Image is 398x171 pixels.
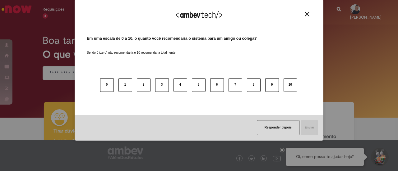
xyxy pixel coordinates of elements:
[176,11,222,19] img: Logo Ambevtech
[284,78,297,92] button: 10
[137,78,150,92] button: 2
[210,78,224,92] button: 6
[118,78,132,92] button: 1
[303,11,311,17] button: Close
[229,78,242,92] button: 7
[87,36,257,42] label: Em uma escala de 0 a 10, o quanto você recomendaria o sistema para um amigo ou colega?
[100,78,114,92] button: 0
[192,78,206,92] button: 5
[174,78,187,92] button: 4
[265,78,279,92] button: 9
[305,12,309,16] img: Close
[247,78,261,92] button: 8
[155,78,169,92] button: 3
[257,120,299,135] button: Responder depois
[87,43,176,55] label: Sendo 0 (zero) não recomendaria e 10 recomendaria totalmente.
